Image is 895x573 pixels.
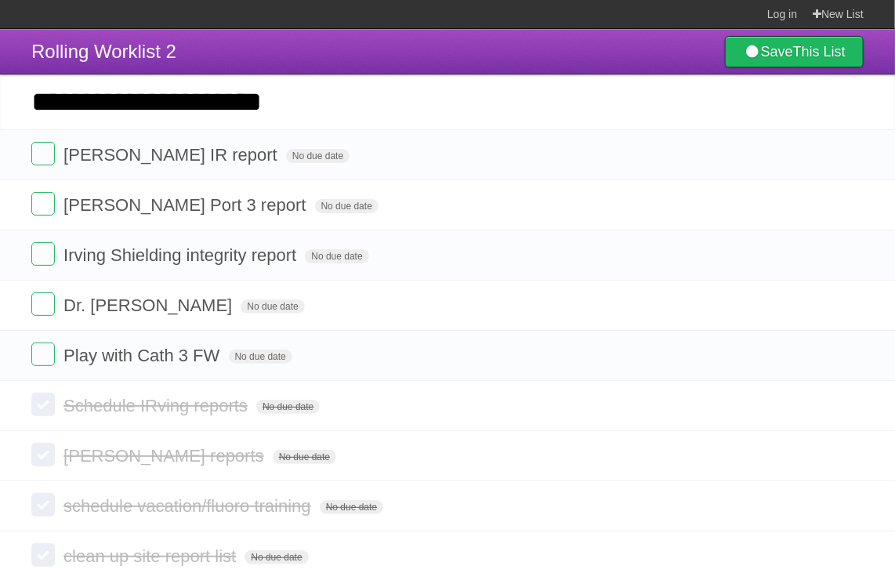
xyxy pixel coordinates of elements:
[63,546,240,566] span: clean up site report list
[31,443,55,466] label: Done
[229,350,292,364] span: No due date
[31,41,176,62] span: Rolling Worklist 2
[63,346,223,365] span: Play with Cath 3 FW
[31,292,55,316] label: Done
[31,242,55,266] label: Done
[63,496,315,516] span: schedule vacation/fluoro training
[320,500,383,514] span: No due date
[273,450,336,464] span: No due date
[793,44,846,60] b: This List
[256,400,320,414] span: No due date
[31,142,55,165] label: Done
[305,249,368,263] span: No due date
[31,343,55,366] label: Done
[63,446,268,466] span: [PERSON_NAME] reports
[315,199,379,213] span: No due date
[31,493,55,517] label: Done
[63,396,252,415] span: Schedule IRving reports
[63,145,281,165] span: [PERSON_NAME] IR report
[63,296,236,315] span: Dr. [PERSON_NAME]
[63,195,310,215] span: [PERSON_NAME] Port 3 report
[245,550,308,564] span: No due date
[63,245,300,265] span: Irving Shielding integrity report
[286,149,350,163] span: No due date
[31,393,55,416] label: Done
[725,36,864,67] a: SaveThis List
[241,299,304,314] span: No due date
[31,192,55,216] label: Done
[31,543,55,567] label: Done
